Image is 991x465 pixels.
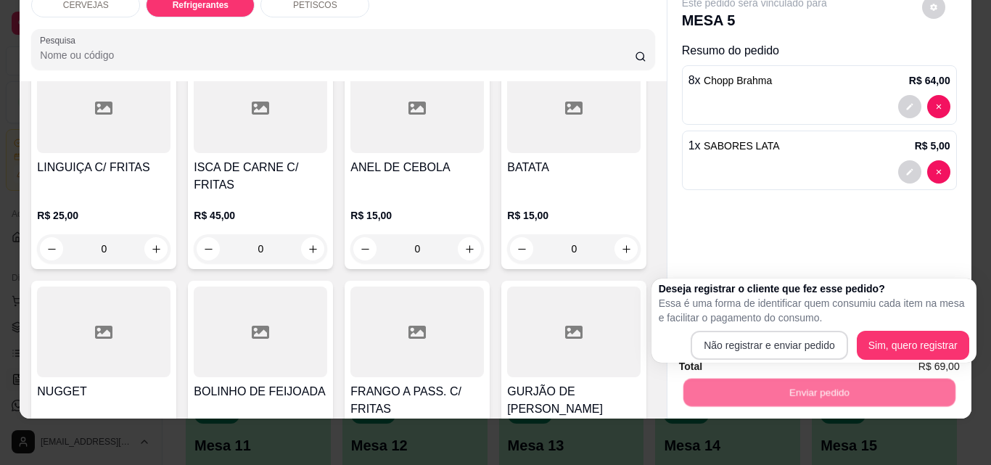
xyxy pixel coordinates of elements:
button: Não registrar e enviar pedido [691,331,848,360]
p: 8 x [688,72,773,89]
input: Pesquisa [40,48,635,62]
button: decrease-product-quantity [898,160,921,184]
button: decrease-product-quantity [197,237,220,260]
span: SABORES LATA [704,140,780,152]
strong: Total [679,361,702,372]
h4: ANEL DE CEBOLA [350,159,484,176]
span: Chopp Brahma [704,75,772,86]
p: R$ 15,00 [350,208,484,223]
h4: BOLINHO DE FEIJOADA [194,383,327,400]
p: 1 x [688,137,780,155]
h4: GURJÃO DE [PERSON_NAME] [507,383,641,418]
h4: BATATA [507,159,641,176]
p: R$ 45,00 [194,208,327,223]
h2: Deseja registrar o cliente que fez esse pedido? [659,281,969,296]
button: Sim, quero registrar [857,331,969,360]
h4: LINGUIÇA C/ FRITAS [37,159,170,176]
button: decrease-product-quantity [898,95,921,118]
span: R$ 69,00 [918,358,960,374]
h4: NUGGET [37,383,170,400]
p: Resumo do pedido [682,42,957,59]
p: Essa é uma forma de identificar quem consumiu cada item na mesa e facilitar o pagamento do consumo. [659,296,969,325]
button: decrease-product-quantity [353,237,377,260]
p: R$ 25,00 [37,208,170,223]
h4: ISCA DE CARNE C/ FRITAS [194,159,327,194]
button: increase-product-quantity [144,237,168,260]
button: increase-product-quantity [458,237,481,260]
button: decrease-product-quantity [927,95,950,118]
button: decrease-product-quantity [510,237,533,260]
button: Enviar pedido [683,378,955,406]
button: increase-product-quantity [301,237,324,260]
button: decrease-product-quantity [927,160,950,184]
label: Pesquisa [40,34,81,46]
h4: FRANGO A PASS. C/ FRITAS [350,383,484,418]
p: R$ 64,00 [909,73,950,88]
button: increase-product-quantity [614,237,638,260]
button: decrease-product-quantity [40,237,63,260]
p: R$ 15,00 [507,208,641,223]
p: R$ 5,00 [915,139,950,153]
p: MESA 5 [682,10,827,30]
